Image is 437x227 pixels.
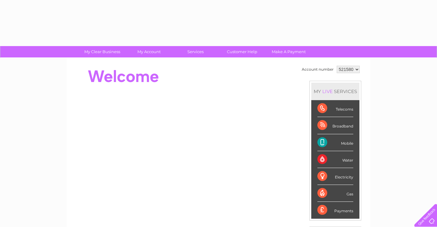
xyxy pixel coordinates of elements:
[317,134,353,151] div: Mobile
[300,64,335,75] td: Account number
[311,83,359,100] div: MY SERVICES
[77,46,128,57] a: My Clear Business
[317,151,353,168] div: Water
[317,202,353,218] div: Payments
[124,46,174,57] a: My Account
[317,117,353,134] div: Broadband
[321,88,334,94] div: LIVE
[317,100,353,117] div: Telecoms
[317,185,353,202] div: Gas
[317,168,353,185] div: Electricity
[263,46,314,57] a: Make A Payment
[217,46,267,57] a: Customer Help
[170,46,221,57] a: Services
